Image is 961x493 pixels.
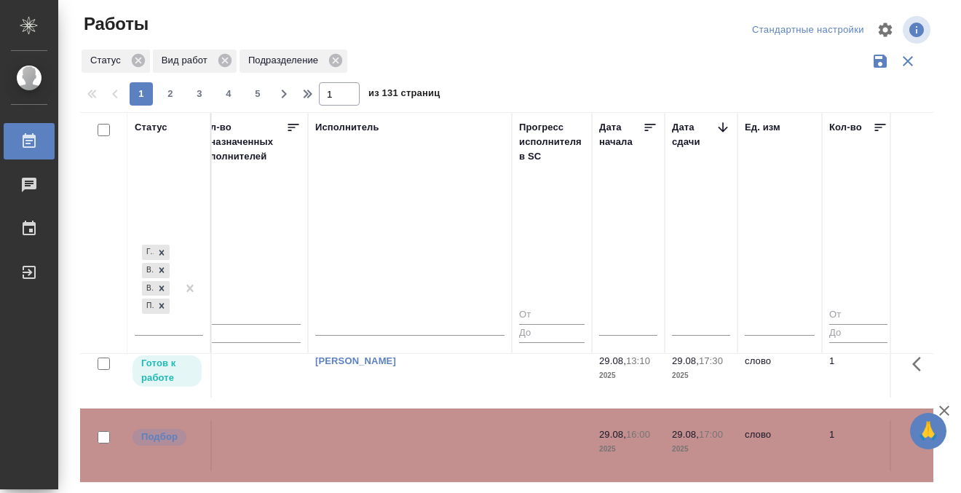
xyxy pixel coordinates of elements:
[672,429,699,440] p: 29.08,
[903,420,938,455] button: Здесь прячутся важные кнопки
[141,243,171,261] div: Готов к работе, В работе, В ожидании, Подбор
[315,120,379,135] div: Исполнитель
[142,263,154,278] div: В работе
[141,430,178,444] p: Подбор
[142,281,154,296] div: В ожидании
[829,307,887,325] input: От
[866,47,894,75] button: Сохранить фильтры
[737,420,822,471] td: слово
[248,53,323,68] p: Подразделение
[141,261,171,280] div: Готов к работе, В работе, В ожидании, Подбор
[599,442,657,457] p: 2025
[829,324,887,342] input: До
[188,87,211,101] span: 3
[699,429,723,440] p: 17:00
[131,354,203,388] div: Исполнитель может приступить к работе
[159,87,182,101] span: 2
[745,120,780,135] div: Ед. изм
[162,53,213,68] p: Вид работ
[191,347,308,398] td: 0
[599,120,643,149] div: Дата начала
[90,53,126,68] p: Статус
[868,12,903,47] span: Настроить таблицу
[672,368,730,383] p: 2025
[141,297,171,315] div: Готов к работе, В работе, В ожидании, Подбор
[191,420,308,471] td: 0
[519,307,585,325] input: От
[80,12,149,36] span: Работы
[141,280,171,298] div: Готов к работе, В работе, В ожидании, Подбор
[135,120,167,135] div: Статус
[519,324,585,342] input: До
[153,50,237,73] div: Вид работ
[626,429,650,440] p: 16:00
[894,47,922,75] button: Сбросить фильтры
[672,442,730,457] p: 2025
[910,413,946,449] button: 🙏
[142,245,154,260] div: Готов к работе
[822,347,895,398] td: 1
[599,368,657,383] p: 2025
[916,416,941,446] span: 🙏
[246,82,269,106] button: 5
[188,82,211,106] button: 3
[240,50,347,73] div: Подразделение
[903,16,933,44] span: Посмотреть информацию
[217,82,240,106] button: 4
[599,429,626,440] p: 29.08,
[699,355,723,366] p: 17:30
[672,120,716,149] div: Дата сдачи
[159,82,182,106] button: 2
[199,324,301,342] input: До
[368,84,440,106] span: из 131 страниц
[82,50,150,73] div: Статус
[217,87,240,101] span: 4
[903,347,938,382] button: Здесь прячутся важные кнопки
[672,355,699,366] p: 29.08,
[737,347,822,398] td: слово
[519,120,585,164] div: Прогресс исполнителя в SC
[246,87,269,101] span: 5
[829,120,862,135] div: Кол-во
[748,19,868,42] div: split button
[199,120,286,164] div: Кол-во неназначенных исполнителей
[822,420,895,471] td: 1
[141,356,193,385] p: Готов к работе
[315,355,396,366] a: [PERSON_NAME]
[626,355,650,366] p: 13:10
[199,307,301,325] input: От
[599,355,626,366] p: 29.08,
[142,299,154,314] div: Подбор
[131,427,203,447] div: Можно подбирать исполнителей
